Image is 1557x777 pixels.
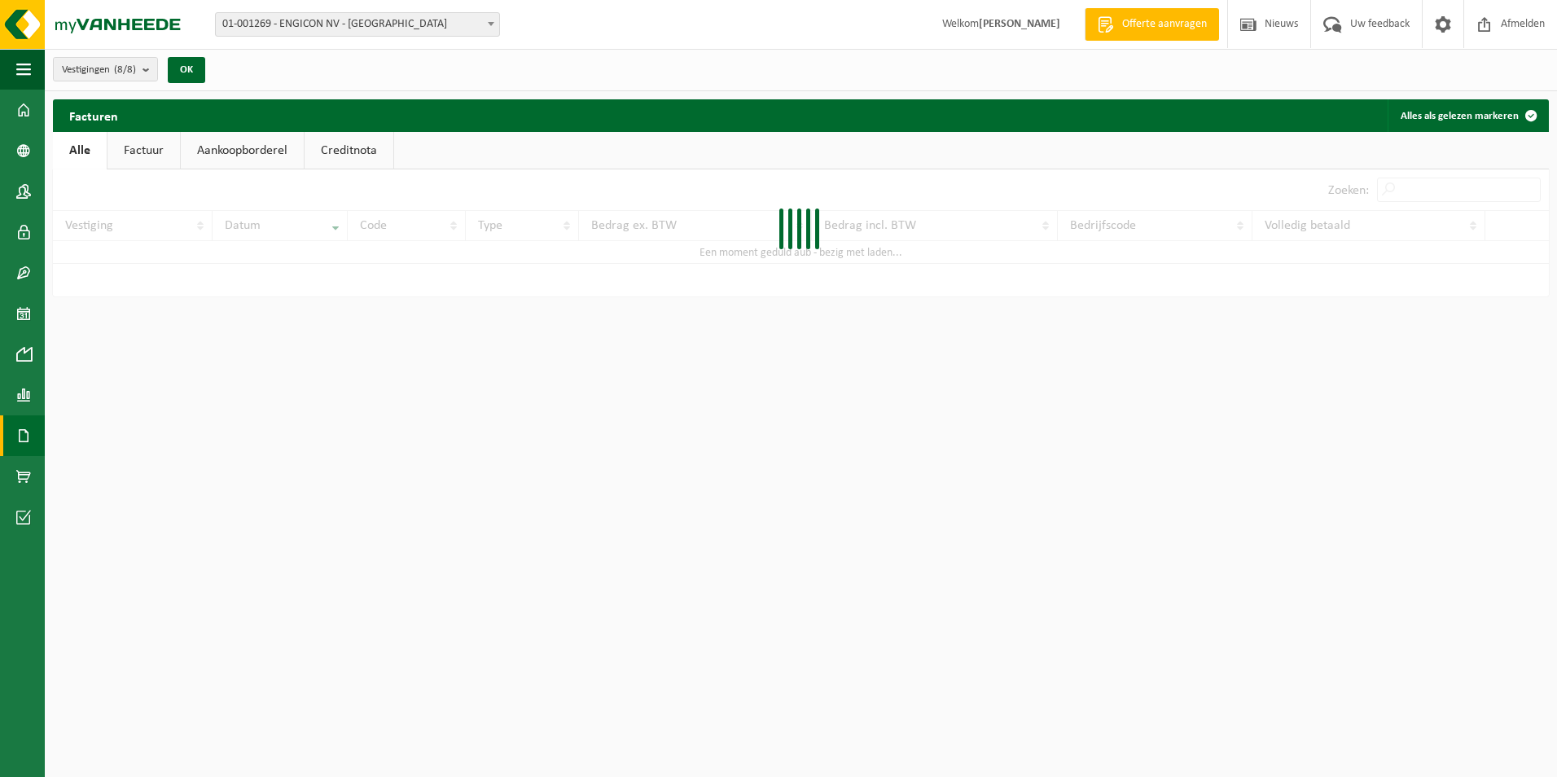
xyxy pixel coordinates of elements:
[53,132,107,169] a: Alle
[1118,16,1211,33] span: Offerte aanvragen
[215,12,500,37] span: 01-001269 - ENGICON NV - HARELBEKE
[181,132,304,169] a: Aankoopborderel
[1085,8,1219,41] a: Offerte aanvragen
[979,18,1060,30] strong: [PERSON_NAME]
[114,64,136,75] count: (8/8)
[53,57,158,81] button: Vestigingen(8/8)
[1388,99,1547,132] button: Alles als gelezen markeren
[53,99,134,131] h2: Facturen
[305,132,393,169] a: Creditnota
[216,13,499,36] span: 01-001269 - ENGICON NV - HARELBEKE
[168,57,205,83] button: OK
[62,58,136,82] span: Vestigingen
[107,132,180,169] a: Factuur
